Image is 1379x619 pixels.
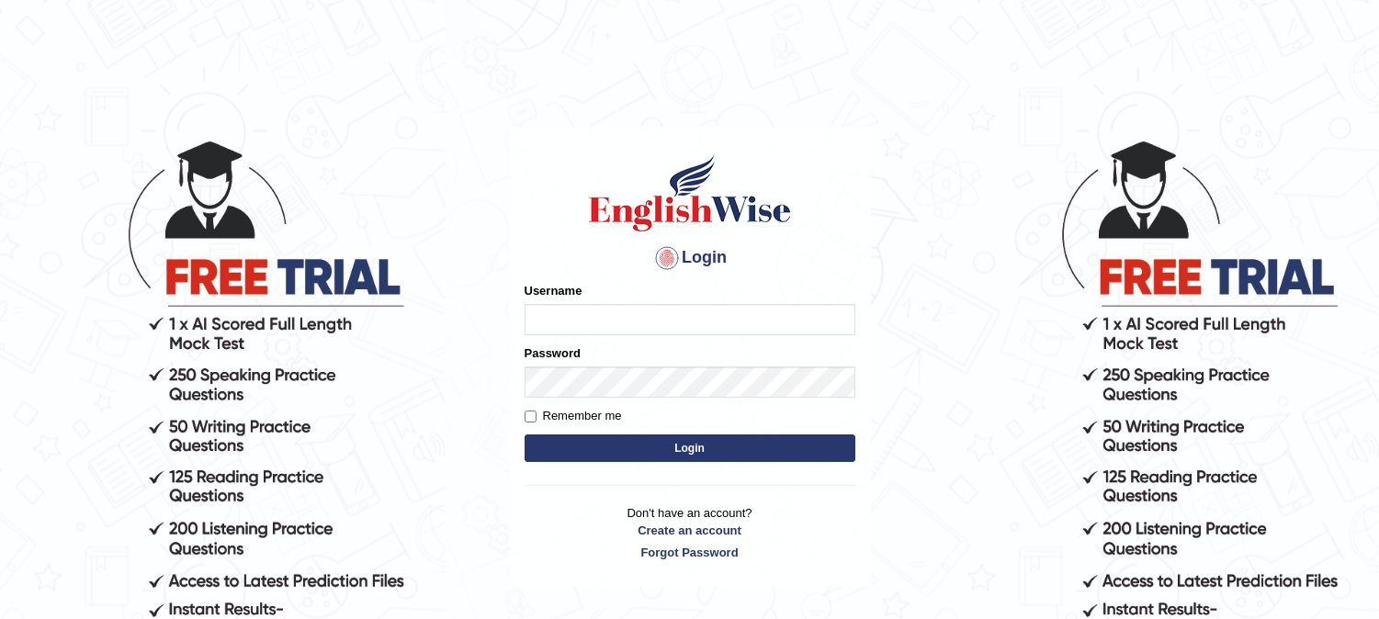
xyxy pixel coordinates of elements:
label: Password [525,344,581,362]
a: Create an account [525,522,855,539]
img: Logo of English Wise sign in for intelligent practice with AI [585,152,795,234]
p: Don't have an account? [525,504,855,561]
label: Username [525,282,582,299]
button: Login [525,434,855,462]
h4: Login [525,243,855,273]
input: Remember me [525,411,537,422]
a: Forgot Password [525,544,855,561]
label: Remember me [525,407,622,425]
